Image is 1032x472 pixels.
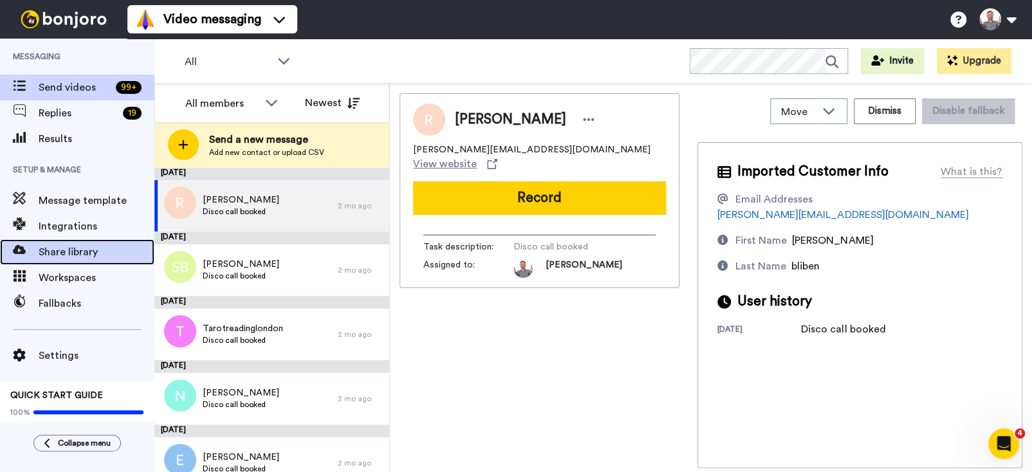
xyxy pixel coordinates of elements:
img: bj-logo-header-white.svg [15,10,112,28]
span: [PERSON_NAME] [792,235,873,246]
span: Task description : [423,241,513,253]
span: [PERSON_NAME] [203,386,279,399]
div: Disco call booked [801,322,885,337]
span: Assigned to: [423,259,513,278]
button: Upgrade [937,48,1011,74]
div: 2 mo ago [338,458,383,468]
div: 2 mo ago [338,394,383,404]
span: 100% [10,407,30,417]
span: Disco call booked [513,241,636,253]
span: Disco call booked [203,271,279,281]
span: [PERSON_NAME] [203,194,279,206]
button: Collapse menu [33,435,121,451]
span: [PERSON_NAME][EMAIL_ADDRESS][DOMAIN_NAME] [413,143,650,156]
span: Results [39,131,154,147]
span: Integrations [39,219,154,234]
span: Replies [39,105,118,121]
img: Image of Ross Bliben [413,104,445,136]
span: Video messaging [163,10,261,28]
span: [PERSON_NAME] [546,259,622,278]
div: [DATE] [154,296,389,309]
button: Record [413,181,666,215]
span: Disco call booked [203,399,279,410]
div: Last Name [735,259,786,274]
div: 2 mo ago [338,201,383,211]
span: Tarotreadinglondon [203,322,283,335]
div: [DATE] [154,360,389,373]
span: bliben [791,261,820,271]
span: Disco call booked [203,206,279,217]
div: What is this? [941,164,1002,179]
span: Fallbacks [39,296,154,311]
span: Workspaces [39,270,154,286]
img: n.png [164,379,196,412]
span: Share library [39,244,154,260]
span: 4 [1015,428,1025,439]
div: [DATE] [154,424,389,437]
button: Newest [295,90,369,116]
div: Email Addresses [735,192,813,207]
img: t.png [164,315,196,347]
div: [DATE] [154,231,389,244]
img: sb.png [164,251,196,283]
span: [PERSON_NAME] [203,451,279,464]
span: View website [413,156,477,172]
span: QUICK START GUIDE [10,391,103,400]
div: 19 [123,107,142,120]
span: Send a new message [209,132,324,147]
div: [DATE] [154,167,389,180]
div: All members [185,96,259,111]
span: Disco call booked [203,335,283,345]
div: 2 mo ago [338,329,383,340]
span: [PERSON_NAME] [455,110,566,129]
div: 99 + [116,81,142,94]
button: Disable fallback [922,98,1015,124]
span: Add new contact or upload CSV [209,147,324,158]
span: Message template [39,193,154,208]
span: Settings [39,348,154,363]
div: [DATE] [717,324,801,337]
a: [PERSON_NAME][EMAIL_ADDRESS][DOMAIN_NAME] [717,210,968,220]
a: View website [413,156,497,172]
span: Imported Customer Info [737,162,888,181]
span: All [185,54,271,69]
img: photo.jpg [513,259,533,278]
span: [PERSON_NAME] [203,258,279,271]
button: Dismiss [854,98,916,124]
div: 2 mo ago [338,265,383,275]
span: Send videos [39,80,111,95]
div: First Name [735,233,787,248]
img: r.png [164,186,196,219]
iframe: Intercom live chat [988,428,1019,459]
img: vm-color.svg [135,9,156,30]
button: Invite [861,48,924,74]
span: Move [781,104,816,120]
span: Collapse menu [58,438,111,448]
span: User history [737,292,812,311]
